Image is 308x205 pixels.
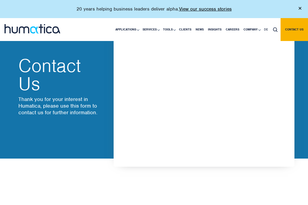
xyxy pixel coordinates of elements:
a: Contact us [281,18,308,41]
h2: Contact Us [18,57,108,93]
img: search_icon [273,27,278,32]
a: Applications [113,18,140,41]
a: Insights [206,18,224,41]
a: News [193,18,206,41]
span: DE [264,27,268,31]
a: DE [262,18,270,41]
a: Clients [177,18,193,41]
a: Careers [224,18,241,41]
a: Tools [161,18,177,41]
a: Company [241,18,262,41]
p: 20 years helping business leaders deliver alpha. [77,6,232,12]
a: View our success stories [179,6,232,12]
p: Thank you for your interest in Humatica, please use this form to contact us for further information. [18,96,108,116]
a: Services [140,18,161,41]
img: logo [5,24,60,33]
